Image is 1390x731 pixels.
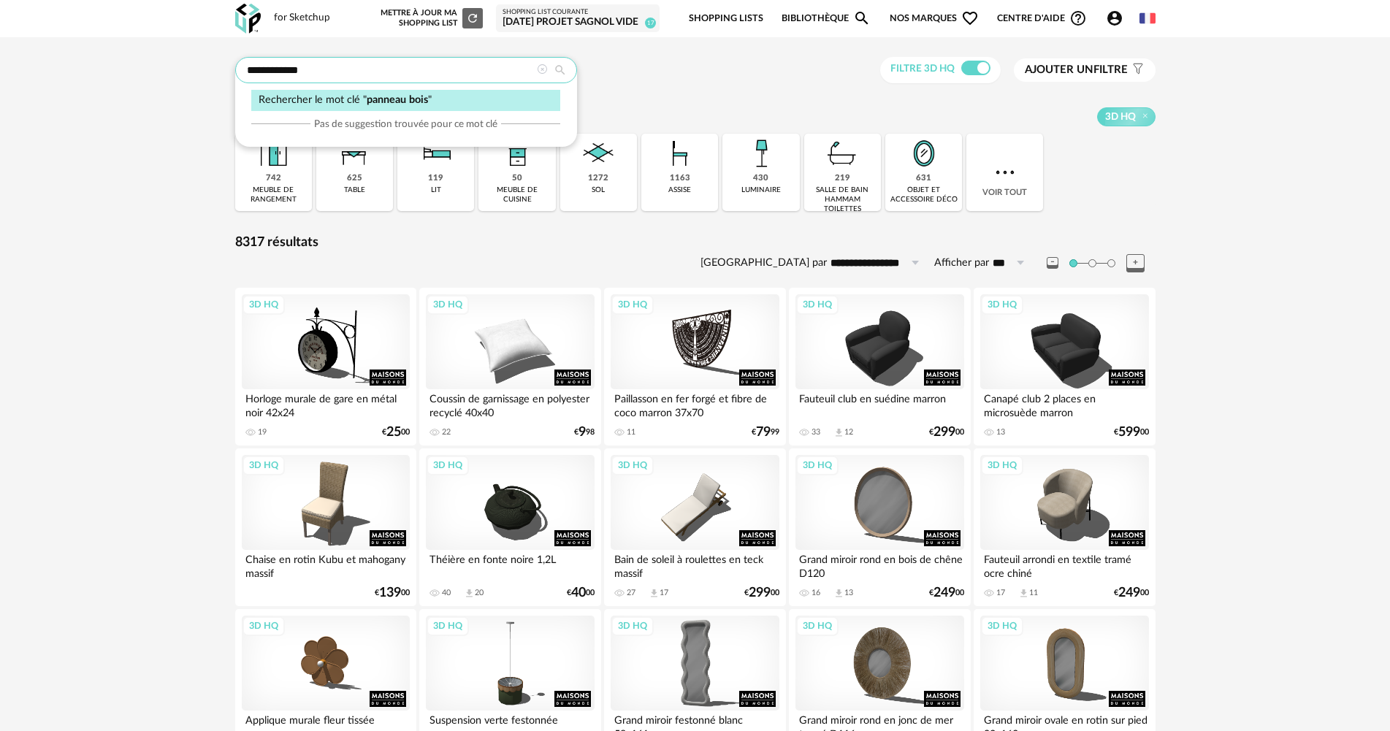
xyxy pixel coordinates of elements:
[1069,9,1087,27] span: Help Circle Outline icon
[744,588,779,598] div: € 00
[266,173,281,184] div: 742
[382,427,410,437] div: € 00
[235,288,416,445] a: 3D HQ Horloge murale de gare en métal noir 42x24 19 €2500
[578,427,586,437] span: 9
[379,588,401,598] span: 139
[627,427,635,437] div: 11
[567,588,595,598] div: € 00
[574,427,595,437] div: € 98
[604,448,785,606] a: 3D HQ Bain de soleil à roulettes en teck massif 27 Download icon 17 €29900
[592,185,605,195] div: sol
[844,588,853,598] div: 13
[1118,427,1140,437] span: 599
[367,94,428,105] span: panneau bois
[752,427,779,437] div: € 99
[844,427,853,437] div: 12
[427,295,469,314] div: 3D HQ
[242,550,410,579] div: Chaise en rotin Kubu et mahogany massif
[235,4,261,34] img: OXP
[426,389,594,418] div: Coussin de garnissage en polyester recyclé 40x40
[335,134,374,173] img: Table.png
[853,9,871,27] span: Magnify icon
[431,185,441,195] div: lit
[235,448,416,606] a: 3D HQ Chaise en rotin Kubu et mahogany massif €13900
[258,427,267,437] div: 19
[934,256,989,270] label: Afficher par
[243,616,285,635] div: 3D HQ
[668,185,691,195] div: assise
[833,588,844,599] span: Download icon
[974,288,1155,445] a: 3D HQ Canapé club 2 places en microsuède marron 13 €59900
[981,456,1023,475] div: 3D HQ
[503,8,653,29] a: Shopping List courante [DATE] Projet SAGNOL vide 17
[627,588,635,598] div: 27
[274,12,330,25] div: for Sketchup
[1114,588,1149,598] div: € 00
[344,185,365,195] div: table
[835,173,850,184] div: 219
[240,185,308,204] div: meuble de rangement
[1139,10,1156,26] img: fr
[833,427,844,438] span: Download icon
[251,90,560,111] div: Rechercher le mot clé " "
[645,18,656,28] span: 17
[419,448,600,606] a: 3D HQ Théière en fonte noire 1,2L 40 Download icon 20 €4000
[809,185,877,214] div: salle de bain hammam toilettes
[916,173,931,184] div: 631
[416,134,456,173] img: Literie.png
[749,588,771,598] span: 299
[503,16,653,29] div: [DATE] Projet SAGNOL vide
[466,14,479,22] span: Refresh icon
[980,550,1148,579] div: Fauteuil arrondi en textile tramé ocre chiné
[933,588,955,598] span: 249
[796,616,839,635] div: 3D HQ
[611,389,779,418] div: Paillasson en fer forgé et fibre de coco marron 37x70
[753,173,768,184] div: 430
[996,427,1005,437] div: 13
[1118,588,1140,598] span: 249
[890,1,979,36] span: Nos marques
[426,550,594,579] div: Théière en fonte noire 1,2L
[789,448,970,606] a: 3D HQ Grand miroir rond en bois de chêne D120 16 Download icon 13 €24900
[904,134,944,173] img: Miroir.png
[741,185,781,195] div: luminaire
[795,550,963,579] div: Grand miroir rond en bois de chêne D120
[1106,9,1130,27] span: Account Circle icon
[929,588,964,598] div: € 00
[253,134,293,173] img: Meuble%20de%20rangement.png
[1106,9,1123,27] span: Account Circle icon
[428,173,443,184] div: 119
[588,173,608,184] div: 1272
[649,588,660,599] span: Download icon
[611,456,654,475] div: 3D HQ
[789,288,970,445] a: 3D HQ Fauteuil club en suédine marron 33 Download icon 12 €29900
[483,185,551,204] div: meuble de cuisine
[782,1,871,36] a: BibliothèqueMagnify icon
[1029,588,1038,598] div: 11
[795,389,963,418] div: Fauteuil club en suédine marron
[741,134,781,173] img: Luminaire.png
[611,295,654,314] div: 3D HQ
[1014,58,1156,82] button: Ajouter unfiltre Filter icon
[756,427,771,437] span: 79
[475,588,484,598] div: 20
[796,456,839,475] div: 3D HQ
[464,588,475,599] span: Download icon
[611,616,654,635] div: 3D HQ
[347,173,362,184] div: 625
[689,1,763,36] a: Shopping Lists
[578,134,618,173] img: Sol.png
[604,288,785,445] a: 3D HQ Paillasson en fer forgé et fibre de coco marron 37x70 11 €7999
[670,173,690,184] div: 1163
[235,234,1156,251] div: 8317 résultats
[992,159,1018,185] img: more.7b13dc1.svg
[427,456,469,475] div: 3D HQ
[700,256,827,270] label: [GEOGRAPHIC_DATA] par
[822,134,862,173] img: Salle%20de%20bain.png
[243,456,285,475] div: 3D HQ
[996,588,1005,598] div: 17
[1018,588,1029,599] span: Download icon
[981,295,1023,314] div: 3D HQ
[1114,427,1149,437] div: € 00
[242,389,410,418] div: Horloge murale de gare en métal noir 42x24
